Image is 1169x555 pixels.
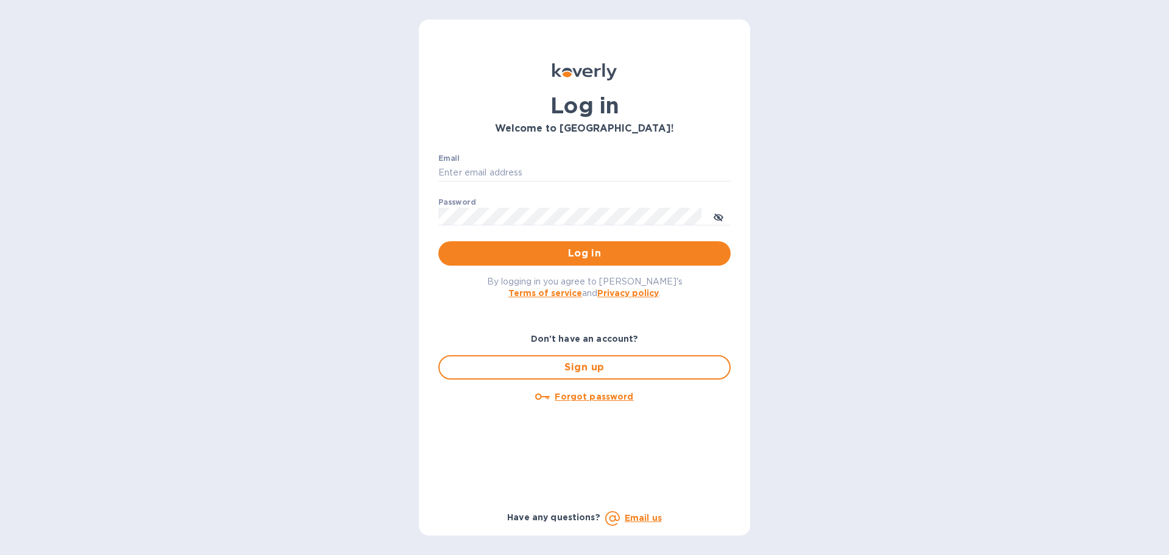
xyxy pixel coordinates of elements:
[438,123,731,135] h3: Welcome to [GEOGRAPHIC_DATA]!
[438,355,731,380] button: Sign up
[438,155,460,162] label: Email
[448,246,721,261] span: Log in
[438,241,731,266] button: Log in
[449,360,720,375] span: Sign up
[597,288,659,298] a: Privacy policy
[438,164,731,182] input: Enter email address
[706,204,731,228] button: toggle password visibility
[625,513,662,523] a: Email us
[507,512,600,522] b: Have any questions?
[438,199,476,206] label: Password
[508,288,582,298] a: Terms of service
[531,334,639,344] b: Don't have an account?
[487,277,683,298] span: By logging in you agree to [PERSON_NAME]'s and .
[552,63,617,80] img: Koverly
[555,392,633,401] u: Forgot password
[438,93,731,118] h1: Log in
